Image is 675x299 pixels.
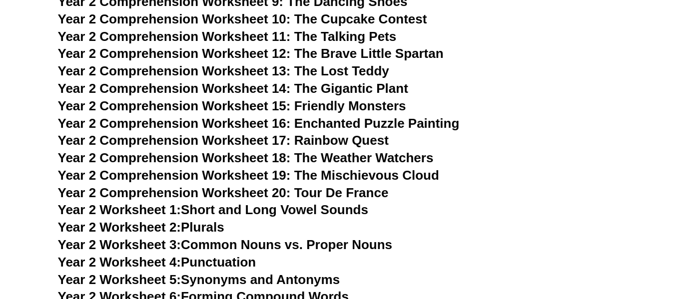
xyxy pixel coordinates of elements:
span: Year 2 Worksheet 3: [58,237,181,252]
a: Year 2 Comprehension Worksheet 12: The Brave Little Spartan [58,46,444,61]
a: Year 2 Comprehension Worksheet 19: The Mischievous Cloud [58,168,439,183]
a: Year 2 Comprehension Worksheet 14: The Gigantic Plant [58,81,408,96]
a: Year 2 Comprehension Worksheet 15: Friendly Monsters [58,98,406,113]
span: Year 2 Worksheet 1: [58,202,181,217]
span: Year 2 Worksheet 2: [58,220,181,235]
a: Year 2 Worksheet 5:Synonyms and Antonyms [58,272,340,287]
a: Year 2 Worksheet 1:Short and Long Vowel Sounds [58,202,368,217]
a: Year 2 Comprehension Worksheet 17: Rainbow Quest [58,133,389,148]
a: Year 2 Comprehension Worksheet 10: The Cupcake Contest [58,11,427,26]
a: Year 2 Comprehension Worksheet 20: Tour De France [58,185,389,200]
a: Year 2 Comprehension Worksheet 16: Enchanted Puzzle Painting [58,116,460,131]
a: Year 2 Comprehension Worksheet 18: The Weather Watchers [58,150,434,165]
span: Year 2 Worksheet 5: [58,272,181,287]
a: Year 2 Worksheet 2:Plurals [58,220,224,235]
span: Year 2 Worksheet 4: [58,255,181,270]
a: Year 2 Worksheet 3:Common Nouns vs. Proper Nouns [58,237,393,252]
a: Year 2 Comprehension Worksheet 13: The Lost Teddy [58,63,389,78]
iframe: Chat Widget [509,186,675,299]
a: Year 2 Worksheet 4:Punctuation [58,255,256,270]
a: Year 2 Comprehension Worksheet 11: The Talking Pets [58,29,397,44]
